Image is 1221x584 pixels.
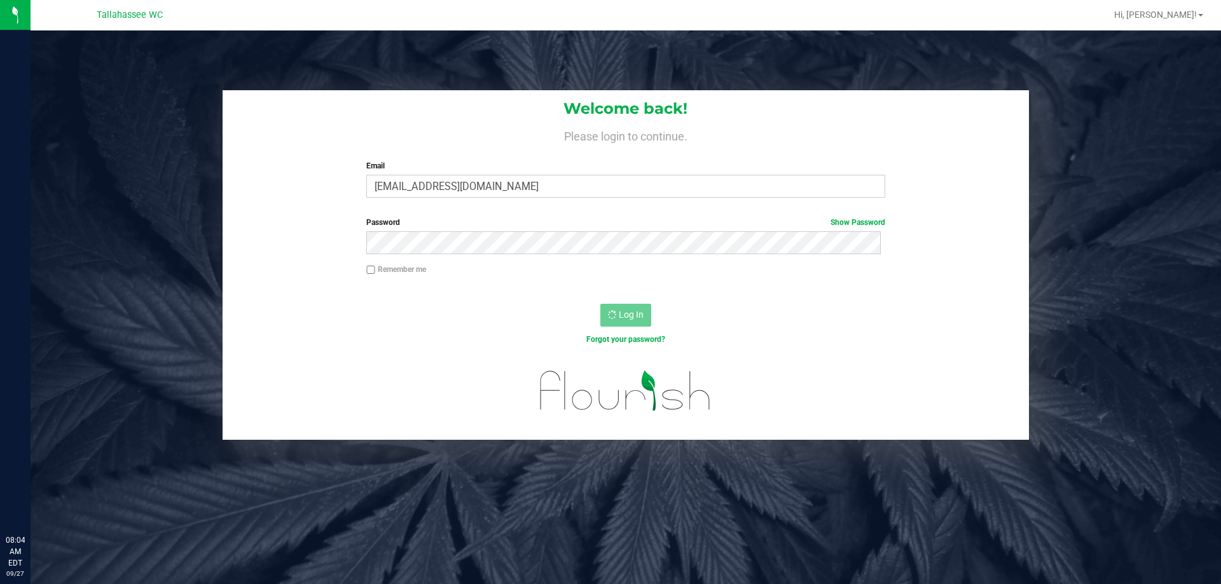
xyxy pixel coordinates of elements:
[366,218,400,227] span: Password
[223,100,1029,117] h1: Welcome back!
[6,534,25,569] p: 08:04 AM EDT
[366,160,885,172] label: Email
[619,309,644,320] span: Log In
[525,358,726,423] img: flourish_logo.svg
[223,127,1029,142] h4: Please login to continue.
[586,335,665,344] a: Forgot your password?
[97,10,163,20] span: Tallahassee WC
[6,569,25,578] p: 09/27
[366,266,375,275] input: Remember me
[1114,10,1197,20] span: Hi, [PERSON_NAME]!
[366,264,426,275] label: Remember me
[831,218,885,227] a: Show Password
[600,304,651,327] button: Log In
